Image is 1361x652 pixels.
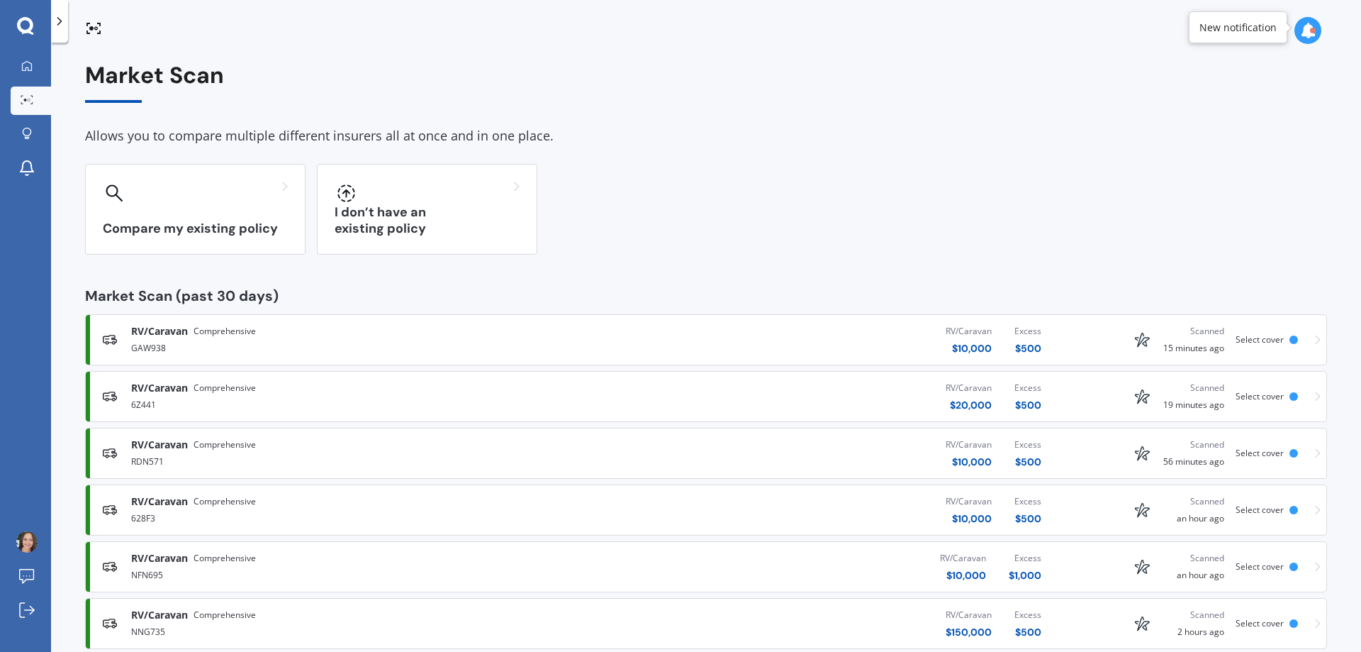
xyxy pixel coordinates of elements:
img: rv.0245371a01b30db230af.svg [103,617,117,631]
div: $ 500 [1014,341,1041,355]
div: GAW938 [131,338,578,355]
div: RV/Caravan [946,438,992,452]
img: rv.0245371a01b30db230af.svg [103,446,117,460]
div: an hour ago [1163,494,1224,526]
div: RV/Caravan [946,381,992,395]
div: RV/Caravan [946,608,992,622]
a: RV/CaravanComprehensiveNNG735RV/Caravan$150,000Excess$500Star InsureScanned2 hours agoSelect cover [85,598,1327,649]
div: Excess [1014,608,1041,622]
div: an hour ago [1163,551,1224,582]
img: rv.0245371a01b30db230af.svg [103,503,117,517]
img: Star Insure [1133,331,1150,348]
div: Scanned [1163,381,1224,395]
div: Excess [1014,438,1041,452]
span: RV/Caravan [131,608,188,622]
div: Scanned [1163,608,1224,622]
img: Star Insure [1133,615,1150,632]
span: Comprehensive [194,608,256,622]
span: Select cover [1236,390,1284,402]
div: $ 10,000 [946,455,992,469]
img: rv.0245371a01b30db230af.svg [103,389,117,404]
div: Excess [1014,494,1041,509]
div: $ 500 [1014,512,1041,526]
div: New notification [1199,21,1277,35]
img: rv.0245371a01b30db230af.svg [103,560,117,574]
div: $ 10,000 [940,568,986,582]
a: RV/CaravanComprehensive628F3RV/Caravan$10,000Excess$500Star InsureScannedan hour agoSelect cover [85,485,1327,536]
div: Scanned [1163,324,1224,338]
div: 2 hours ago [1163,608,1224,639]
div: 19 minutes ago [1163,381,1224,412]
div: RV/Caravan [940,551,986,565]
div: 15 minutes ago [1163,324,1224,355]
span: Select cover [1236,504,1284,516]
span: RV/Caravan [131,324,188,338]
div: $ 20,000 [946,398,992,412]
a: RV/CaravanComprehensiveNFN695RV/Caravan$10,000Excess$1,000Star InsureScannedan hour agoSelect cover [85,541,1327,592]
div: Allows you to compare multiple different insurers all at once and in one place. [85,126,1327,147]
div: $ 10,000 [946,341,992,355]
span: Comprehensive [194,438,256,452]
span: Select cover [1236,333,1284,346]
a: RV/CaravanComprehensiveGAW938RV/Caravan$10,000Excess$500Star InsureScanned15 minutes agoSelect cover [85,314,1327,365]
div: 628F3 [131,509,578,526]
img: ACg8ocKHrAPaBCnFZqJf39PfsuEhgK4tbFpBIYy7NUIKl7OifxSUOvs=s96-c [16,531,38,553]
span: Comprehensive [194,551,256,565]
span: RV/Caravan [131,551,188,565]
div: 56 minutes ago [1163,438,1224,469]
span: Select cover [1236,560,1284,573]
a: RV/CaravanComprehensiveRDN571RV/Caravan$10,000Excess$500Star InsureScanned56 minutes agoSelect cover [85,428,1327,479]
div: Scanned [1163,551,1224,565]
div: $ 500 [1014,625,1041,639]
div: Scanned [1163,494,1224,509]
span: RV/Caravan [131,438,188,452]
span: RV/Caravan [131,494,188,509]
span: Select cover [1236,447,1284,459]
h3: I don’t have an existing policy [335,204,520,237]
img: Star Insure [1133,502,1150,519]
div: $ 1,000 [1009,568,1041,582]
img: Star Insure [1133,558,1150,575]
div: 6Z441 [131,395,578,412]
img: Star Insure [1133,388,1150,405]
div: Excess [1014,381,1041,395]
img: Star Insure [1133,445,1150,462]
div: Scanned [1163,438,1224,452]
div: Market Scan [85,62,1327,103]
span: Comprehensive [194,494,256,509]
span: Select cover [1236,617,1284,629]
div: $ 10,000 [946,512,992,526]
a: RV/CaravanComprehensive6Z441RV/Caravan$20,000Excess$500Star InsureScanned19 minutes agoSelect cover [85,371,1327,422]
div: Market Scan (past 30 days) [85,289,1327,303]
div: RDN571 [131,452,578,469]
span: Comprehensive [194,324,256,338]
span: RV/Caravan [131,381,188,395]
div: $ 150,000 [946,625,992,639]
div: $ 500 [1014,398,1041,412]
h3: Compare my existing policy [103,221,288,237]
div: $ 500 [1014,455,1041,469]
div: Excess [1014,324,1041,338]
div: NFN695 [131,565,578,582]
span: Comprehensive [194,381,256,395]
div: Excess [1009,551,1041,565]
div: RV/Caravan [946,324,992,338]
div: RV/Caravan [946,494,992,509]
img: rv.0245371a01b30db230af.svg [103,333,117,347]
div: NNG735 [131,622,578,639]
